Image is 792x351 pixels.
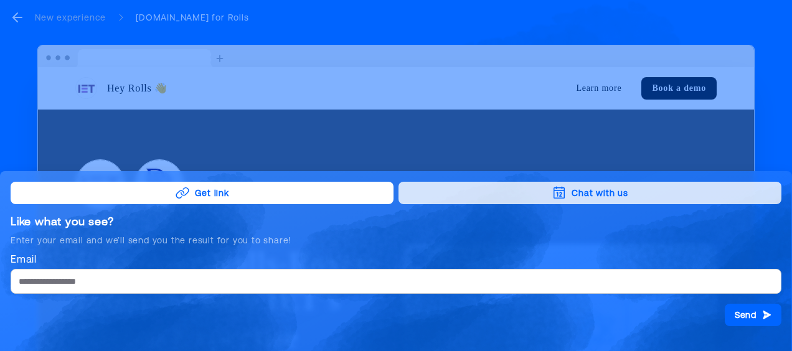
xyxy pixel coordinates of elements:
[398,182,781,204] button: Chat with us
[11,234,781,246] div: Enter your email and we’ll send you the result for you to share!
[11,214,781,229] div: Like what you see?
[11,182,394,204] button: Get link
[11,251,781,266] label: Email
[725,304,781,326] button: Send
